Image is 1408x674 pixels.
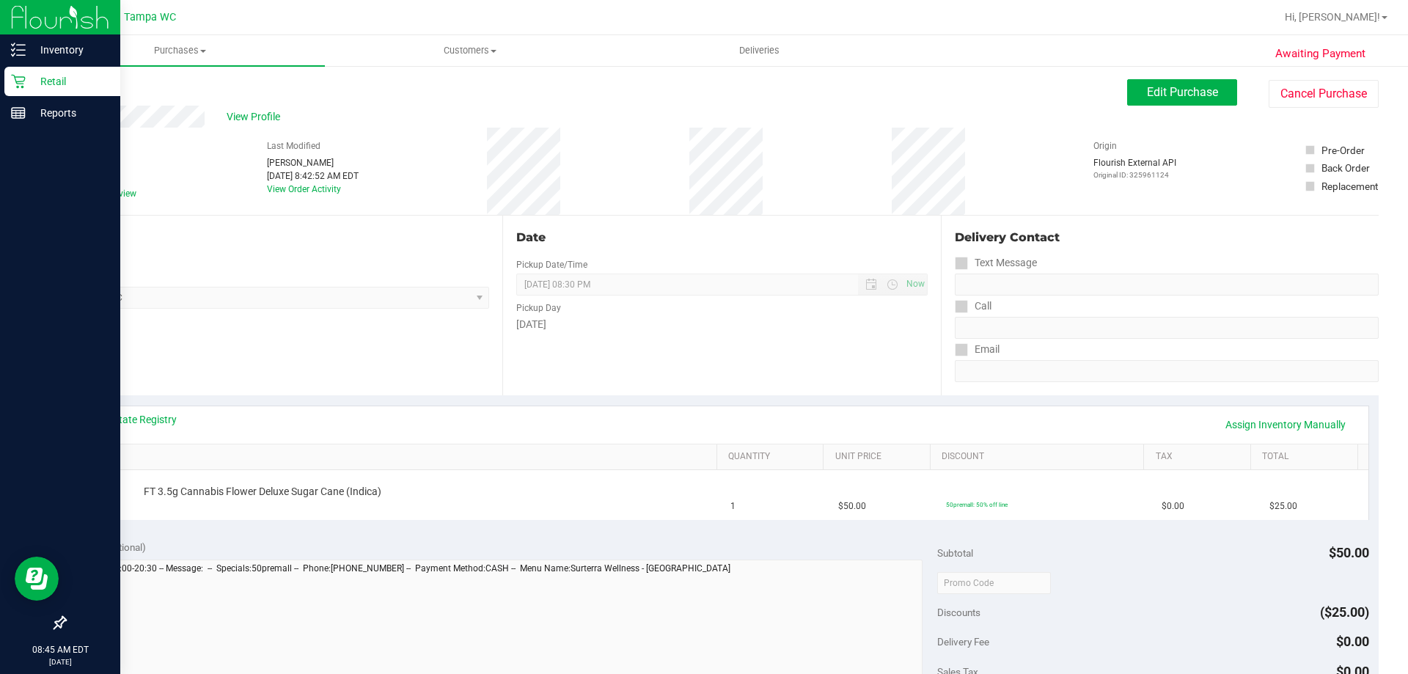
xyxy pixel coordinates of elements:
span: Hi, [PERSON_NAME]! [1285,11,1380,23]
div: Replacement [1321,179,1378,194]
input: Format: (999) 999-9999 [955,274,1379,296]
p: 08:45 AM EDT [7,643,114,656]
span: $50.00 [838,499,866,513]
div: Flourish External API [1093,156,1176,180]
p: Retail [26,73,114,90]
span: FT 3.5g Cannabis Flower Deluxe Sugar Cane (Indica) [144,485,381,499]
a: Tax [1156,451,1245,463]
p: Inventory [26,41,114,59]
p: Original ID: 325961124 [1093,169,1176,180]
div: Delivery Contact [955,229,1379,246]
label: Pickup Day [516,301,561,315]
a: View Order Activity [267,184,341,194]
span: Delivery Fee [937,636,989,648]
span: Discounts [937,599,980,626]
label: Call [955,296,991,317]
div: Pre-Order [1321,143,1365,158]
span: Deliveries [719,44,799,57]
p: Reports [26,104,114,122]
inline-svg: Inventory [11,43,26,57]
button: Cancel Purchase [1269,80,1379,108]
a: SKU [87,451,711,463]
span: $0.00 [1336,634,1369,649]
span: $50.00 [1329,545,1369,560]
span: Awaiting Payment [1275,45,1365,62]
div: Location [65,229,489,246]
input: Promo Code [937,572,1051,594]
a: Unit Price [835,451,925,463]
span: $25.00 [1269,499,1297,513]
span: Subtotal [937,547,973,559]
label: Last Modified [267,139,320,153]
a: Quantity [728,451,818,463]
span: Edit Purchase [1147,85,1218,99]
inline-svg: Reports [11,106,26,120]
div: Back Order [1321,161,1370,175]
span: 1 [730,499,736,513]
div: [PERSON_NAME] [267,156,359,169]
p: [DATE] [7,656,114,667]
label: Pickup Date/Time [516,258,587,271]
span: Purchases [35,44,325,57]
span: Customers [326,44,614,57]
a: View State Registry [89,412,177,427]
label: Origin [1093,139,1117,153]
iframe: Resource center [15,557,59,601]
span: 50premall: 50% off line [946,501,1008,508]
span: Tampa WC [124,11,176,23]
div: Date [516,229,927,246]
input: Format: (999) 999-9999 [955,317,1379,339]
span: ($25.00) [1320,604,1369,620]
button: Edit Purchase [1127,79,1237,106]
div: [DATE] [516,317,927,332]
a: Discount [942,451,1138,463]
a: Deliveries [615,35,904,66]
div: [DATE] 8:42:52 AM EDT [267,169,359,183]
span: $0.00 [1162,499,1184,513]
label: Text Message [955,252,1037,274]
a: Customers [325,35,615,66]
inline-svg: Retail [11,74,26,89]
a: Assign Inventory Manually [1216,412,1355,437]
a: Total [1262,451,1352,463]
a: Purchases [35,35,325,66]
span: View Profile [227,109,285,125]
label: Email [955,339,1000,360]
